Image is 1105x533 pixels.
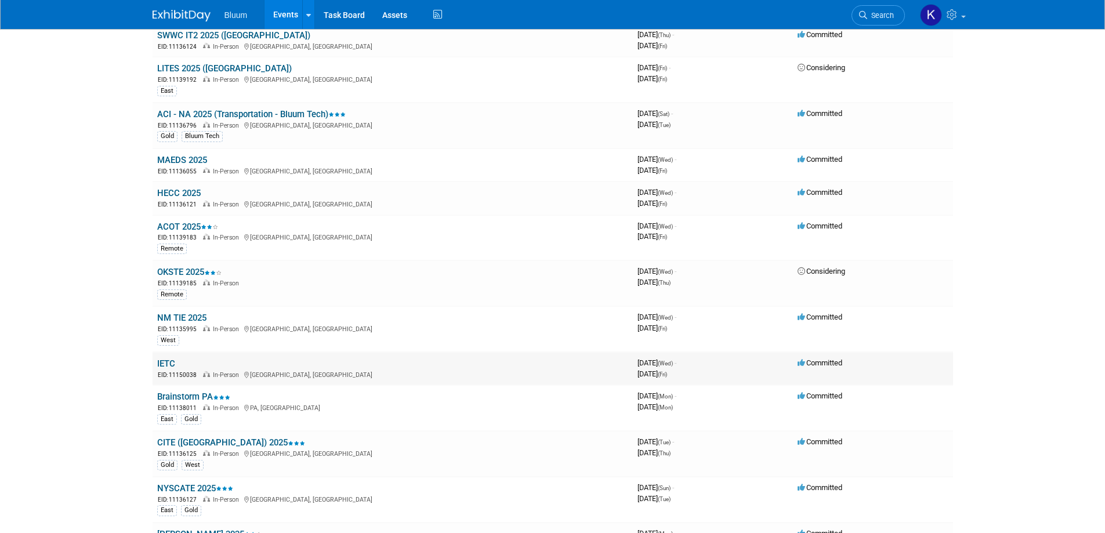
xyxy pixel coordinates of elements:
[203,280,210,285] img: In-Person Event
[203,76,210,82] img: In-Person Event
[658,269,673,275] span: (Wed)
[798,222,842,230] span: Committed
[798,267,845,275] span: Considering
[203,234,210,240] img: In-Person Event
[658,439,671,445] span: (Tue)
[182,460,204,470] div: West
[669,63,671,72] span: -
[675,313,676,321] span: -
[637,74,667,83] span: [DATE]
[182,131,223,142] div: Bluum Tech
[675,188,676,197] span: -
[637,30,674,39] span: [DATE]
[798,188,842,197] span: Committed
[157,448,628,458] div: [GEOGRAPHIC_DATA], [GEOGRAPHIC_DATA]
[637,278,671,287] span: [DATE]
[637,199,667,208] span: [DATE]
[798,155,842,164] span: Committed
[658,223,673,230] span: (Wed)
[637,120,671,129] span: [DATE]
[213,76,242,84] span: In-Person
[637,232,667,241] span: [DATE]
[658,190,673,196] span: (Wed)
[798,109,842,118] span: Committed
[637,358,676,367] span: [DATE]
[637,437,674,446] span: [DATE]
[157,30,310,41] a: SWWC IT2 2025 ([GEOGRAPHIC_DATA])
[158,77,201,83] span: EID: 11139192
[637,494,671,503] span: [DATE]
[675,222,676,230] span: -
[658,450,671,456] span: (Thu)
[658,360,673,367] span: (Wed)
[158,234,201,241] span: EID: 11139183
[157,155,207,165] a: MAEDS 2025
[157,460,177,470] div: Gold
[637,391,676,400] span: [DATE]
[658,485,671,491] span: (Sun)
[798,30,842,39] span: Committed
[158,122,201,129] span: EID: 11136796
[658,234,667,240] span: (Fri)
[658,65,667,71] span: (Fri)
[637,369,667,378] span: [DATE]
[157,289,187,300] div: Remote
[157,403,628,412] div: PA, [GEOGRAPHIC_DATA]
[157,63,292,74] a: LITES 2025 ([GEOGRAPHIC_DATA])
[157,120,628,130] div: [GEOGRAPHIC_DATA], [GEOGRAPHIC_DATA]
[637,448,671,457] span: [DATE]
[157,74,628,84] div: [GEOGRAPHIC_DATA], [GEOGRAPHIC_DATA]
[213,371,242,379] span: In-Person
[675,155,676,164] span: -
[157,483,233,494] a: NYSCATE 2025
[157,267,222,277] a: OKSTE 2025
[158,326,201,332] span: EID: 11135995
[157,369,628,379] div: [GEOGRAPHIC_DATA], [GEOGRAPHIC_DATA]
[658,111,669,117] span: (Sat)
[157,324,628,333] div: [GEOGRAPHIC_DATA], [GEOGRAPHIC_DATA]
[157,232,628,242] div: [GEOGRAPHIC_DATA], [GEOGRAPHIC_DATA]
[637,166,667,175] span: [DATE]
[157,131,177,142] div: Gold
[213,234,242,241] span: In-Person
[203,201,210,206] img: In-Person Event
[658,201,667,207] span: (Fri)
[203,43,210,49] img: In-Person Event
[213,201,242,208] span: In-Person
[224,10,248,20] span: Bluum
[798,483,842,492] span: Committed
[213,280,242,287] span: In-Person
[213,168,242,175] span: In-Person
[637,188,676,197] span: [DATE]
[672,483,674,492] span: -
[203,371,210,377] img: In-Person Event
[157,199,628,209] div: [GEOGRAPHIC_DATA], [GEOGRAPHIC_DATA]
[637,313,676,321] span: [DATE]
[637,222,676,230] span: [DATE]
[203,168,210,173] img: In-Person Event
[158,280,201,287] span: EID: 11139185
[157,313,206,323] a: NM TIE 2025
[157,414,177,425] div: East
[157,244,187,254] div: Remote
[203,122,210,128] img: In-Person Event
[658,76,667,82] span: (Fri)
[637,155,676,164] span: [DATE]
[157,109,346,119] a: ACI - NA 2025 (Transportation - Bluum Tech)
[637,324,667,332] span: [DATE]
[675,267,676,275] span: -
[157,166,628,176] div: [GEOGRAPHIC_DATA], [GEOGRAPHIC_DATA]
[158,168,201,175] span: EID: 11136055
[158,496,201,503] span: EID: 11136127
[658,122,671,128] span: (Tue)
[213,325,242,333] span: In-Person
[658,371,667,378] span: (Fri)
[798,437,842,446] span: Committed
[658,393,673,400] span: (Mon)
[157,358,175,369] a: IETC
[672,437,674,446] span: -
[867,11,894,20] span: Search
[203,496,210,502] img: In-Person Event
[181,414,201,425] div: Gold
[157,222,218,232] a: ACOT 2025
